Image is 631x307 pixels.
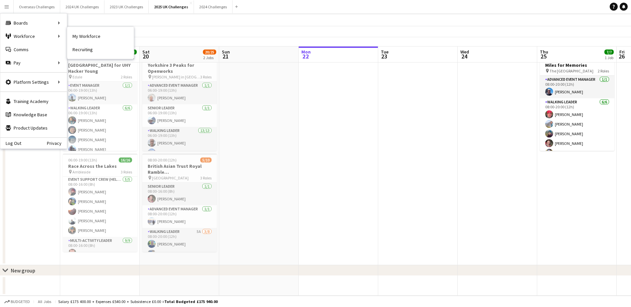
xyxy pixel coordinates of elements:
span: 2 Roles [598,68,609,73]
span: [GEOGRAPHIC_DATA] [152,175,189,180]
span: 20/25 [203,50,216,54]
a: Product Updates [0,121,67,135]
span: 5/10 [200,157,212,162]
a: Log Out [0,141,21,146]
span: 3 Roles [200,175,212,180]
span: The [GEOGRAPHIC_DATA] [550,68,593,73]
a: My Workforce [67,30,134,43]
div: Pay [0,56,67,69]
a: Knowledge Base [0,108,67,121]
h3: British Asian Trust Royal Ramble ([GEOGRAPHIC_DATA]) [142,163,217,175]
div: New group [11,267,35,274]
app-job-card: 06:00-19:00 (13h)16/16Race Across the Lakes Ambleside3 Roles06:00-19:00 (13h)[PERSON_NAME][PERSON... [63,153,137,252]
span: Fri [619,49,625,55]
app-card-role: Senior Leader1/106:00-19:00 (13h)[PERSON_NAME] [142,104,217,127]
span: Mon [301,49,311,55]
a: Privacy [47,141,67,146]
span: Sat [142,49,150,55]
div: 1 Job [605,55,613,60]
span: 2 Roles [121,74,132,79]
h3: Miles for Memories [540,62,614,68]
app-job-card: 08:00-20:00 (12h)5/10British Asian Trust Royal Ramble ([GEOGRAPHIC_DATA]) [GEOGRAPHIC_DATA]3 Role... [142,153,217,252]
button: 2024 Challenges [194,0,233,13]
span: Thu [540,49,548,55]
app-card-role: Advanced Event Manager1/106:00-19:00 (13h)[PERSON_NAME] [142,82,217,104]
span: 08:00-20:00 (12h) [148,157,177,162]
span: 22 [300,52,311,60]
app-card-role: Walking Leader6/606:00-19:00 (13h)[PERSON_NAME][PERSON_NAME][PERSON_NAME][PERSON_NAME] [63,104,137,177]
span: Tue [381,49,389,55]
div: Workforce [0,30,67,43]
div: Salary £175 400.00 + Expenses £540.00 + Subsistence £0.00 = [58,299,218,304]
a: Recruiting [67,43,134,56]
div: 2 Jobs [203,55,216,60]
span: 16/16 [119,157,132,162]
h3: Yorkshire 3 Peaks for Openworks [142,62,217,74]
app-card-role: Walking Leader6/608:00-20:00 (12h)[PERSON_NAME][PERSON_NAME][PERSON_NAME][PERSON_NAME][PERSON_NAME] [540,98,614,169]
span: 26 [618,52,625,60]
button: Overseas Challenges [14,0,60,13]
span: [PERSON_NAME] in [GEOGRAPHIC_DATA] [152,74,200,79]
button: 2023 UK Challenges [104,0,149,13]
span: Wed [460,49,469,55]
span: 3 Roles [121,169,132,174]
span: 7/7 [604,50,614,54]
div: Platform Settings [0,75,67,89]
span: Sun [222,49,230,55]
span: Total Budgeted £175 940.00 [164,299,218,304]
span: 20 [141,52,150,60]
span: Edale [73,74,82,79]
h3: [GEOGRAPHIC_DATA] for UHY Hacker Young [63,62,137,74]
a: Training Academy [0,95,67,108]
span: Budgeted [11,299,30,304]
div: Boards [0,16,67,30]
button: 2025 UK Challenges [149,0,194,13]
span: 06:00-19:00 (13h) [68,157,97,162]
button: Budgeted [3,298,31,305]
span: 25 [539,52,548,60]
app-card-role: Event support crew (helping with checkpoints, event setup etc)5/508:00-16:00 (8h)[PERSON_NAME][PE... [63,176,137,237]
span: 3 Roles [200,74,212,79]
span: 21 [221,52,230,60]
app-job-card: 08:00-20:00 (12h)7/7Miles for Memories The [GEOGRAPHIC_DATA]2 RolesAdvanced Event Manager1/108:00... [540,52,614,151]
span: 24 [459,52,469,60]
a: Comms [0,43,67,56]
app-card-role: Advanced Event Manager1/108:00-20:00 (12h)[PERSON_NAME] [540,76,614,98]
button: 2024 UK Challenges [60,0,104,13]
h3: Race Across the Lakes [63,163,137,169]
app-job-card: 06:00-19:00 (13h)15/15Yorkshire 3 Peaks for Openworks [PERSON_NAME] in [GEOGRAPHIC_DATA]3 RolesAd... [142,52,217,151]
app-card-role: Event Manager1/106:00-19:00 (13h)[PERSON_NAME] [63,82,137,104]
app-card-role: Senior Leader1/108:00-16:00 (8h)[PERSON_NAME] [142,183,217,205]
app-job-card: 06:00-19:00 (13h)7/7[GEOGRAPHIC_DATA] for UHY Hacker Young Edale2 RolesEvent Manager1/106:00-19:0... [63,52,137,151]
app-card-role: Advanced Event Manager1/108:00-20:00 (12h)[PERSON_NAME] [142,205,217,228]
span: All jobs [37,299,53,304]
app-card-role: Walking Leader13/1306:00-19:00 (13h)[PERSON_NAME][PERSON_NAME] [142,127,217,265]
span: Ambleside [73,169,90,174]
span: 23 [380,52,389,60]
